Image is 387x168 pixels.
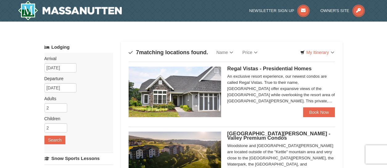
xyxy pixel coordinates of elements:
[227,66,312,72] span: Regal Vistas - Presidential Homes
[44,55,109,62] label: Arrival
[44,76,109,82] label: Departure
[238,46,262,59] a: Price
[249,8,310,13] a: Newsletter Sign Up
[18,1,122,20] img: Massanutten Resort Logo
[18,1,122,20] a: Massanutten Resort
[44,136,65,144] button: Search
[129,67,221,117] img: 19218991-1-902409a9.jpg
[303,107,335,117] a: Book Now
[227,73,335,104] div: An exclusive resort experience, our newest condos are called Regal Vistas. True to their name, [G...
[136,49,139,55] span: 7
[296,48,338,57] a: My Itinerary
[320,8,349,13] span: Owner's Site
[129,49,208,55] h4: matching locations found.
[44,96,109,102] label: Adults
[249,8,294,13] span: Newsletter Sign Up
[44,116,109,122] label: Children
[212,46,238,59] a: Name
[227,131,331,141] span: [GEOGRAPHIC_DATA][PERSON_NAME] - Valley Premium Condos
[320,8,365,13] a: Owner's Site
[44,42,113,53] a: Lodging
[44,153,113,164] a: Snow Sports Lessons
